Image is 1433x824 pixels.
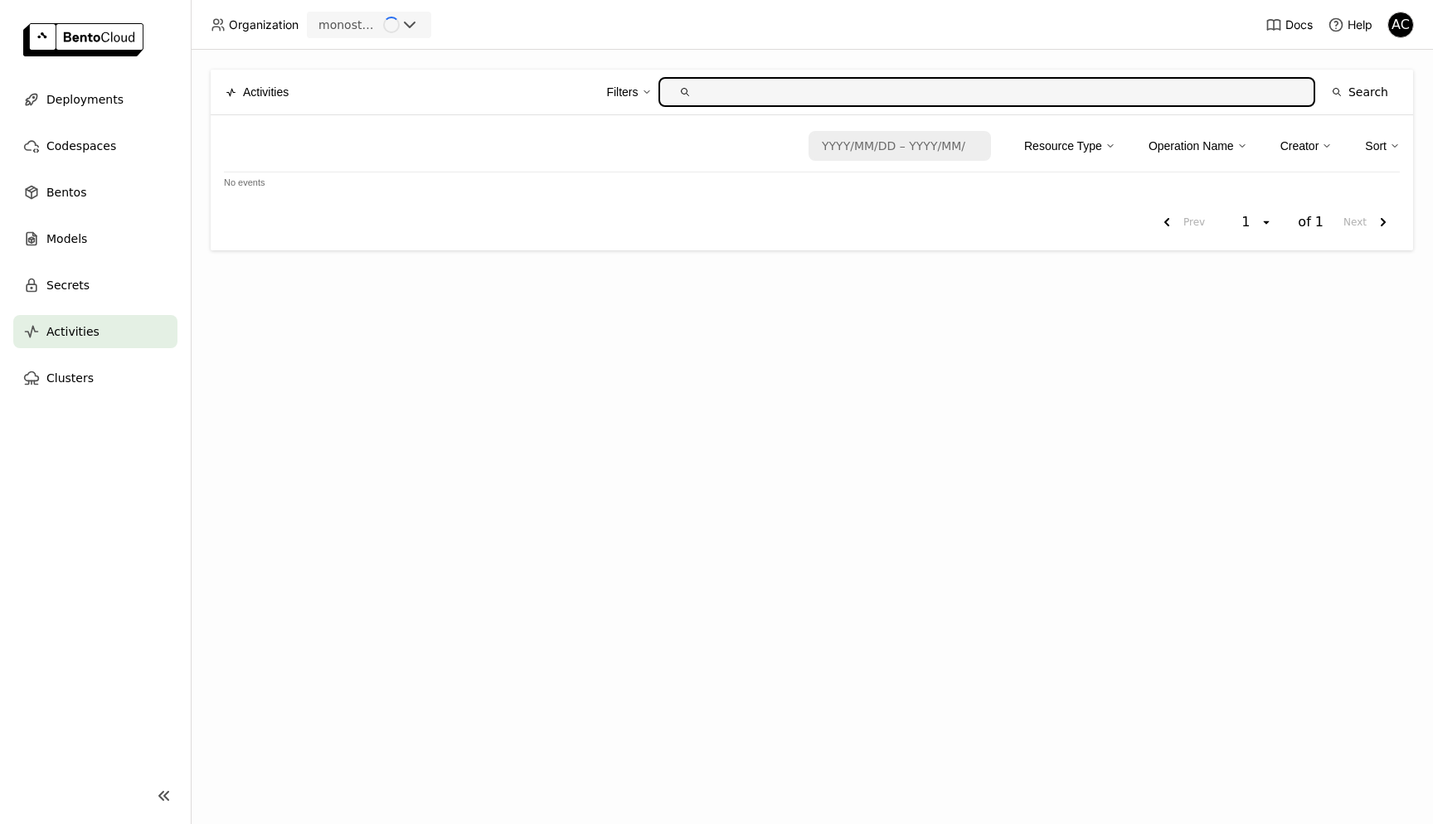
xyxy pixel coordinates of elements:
span: Clusters [46,368,94,388]
input: Select a date range. [810,133,978,159]
a: Secrets [13,269,177,302]
div: AC [1388,12,1413,37]
div: Operation Name [1149,128,1247,163]
div: Filters [606,75,651,109]
span: Organization [229,17,299,32]
span: Help [1348,17,1372,32]
div: Resource Type [1024,137,1102,155]
div: Creator [1280,128,1333,163]
a: Models [13,222,177,255]
a: Bentos [13,176,177,209]
div: Resource Type [1024,128,1115,163]
div: monostate [318,17,380,33]
span: Bentos [46,182,86,202]
button: next page. current page 1 of 1 [1337,207,1400,237]
button: previous page. current page 1 of 1 [1150,207,1212,237]
a: Clusters [13,361,177,395]
div: Sort [1365,137,1387,155]
span: Models [46,229,87,249]
span: of 1 [1298,214,1324,230]
div: Operation Name [1149,137,1234,155]
div: 1 [1236,214,1260,230]
img: logo [23,23,143,56]
button: Search [1322,77,1398,107]
a: Docs [1265,17,1313,33]
span: Docs [1285,17,1313,32]
span: Activities [46,322,100,342]
a: Activities [13,315,177,348]
input: Selected monostate. [381,17,383,34]
span: Activities [243,83,289,101]
span: No events [224,177,265,187]
span: Secrets [46,275,90,295]
div: Sort [1365,128,1400,163]
span: Deployments [46,90,124,109]
span: Codespaces [46,136,116,156]
div: Help [1328,17,1372,33]
div: Creator [1280,137,1319,155]
div: Andrew correa [1387,12,1414,38]
div: Filters [606,83,638,101]
svg: open [1260,216,1273,229]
